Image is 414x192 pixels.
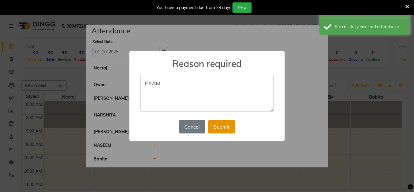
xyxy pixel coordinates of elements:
[335,24,406,30] div: Successfully inserted attendance.
[232,2,252,13] button: Pay
[156,5,231,11] div: You have a payment due from 28 days
[208,120,235,133] button: Submit
[179,120,205,133] button: Cancel
[129,51,285,69] h2: Reason required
